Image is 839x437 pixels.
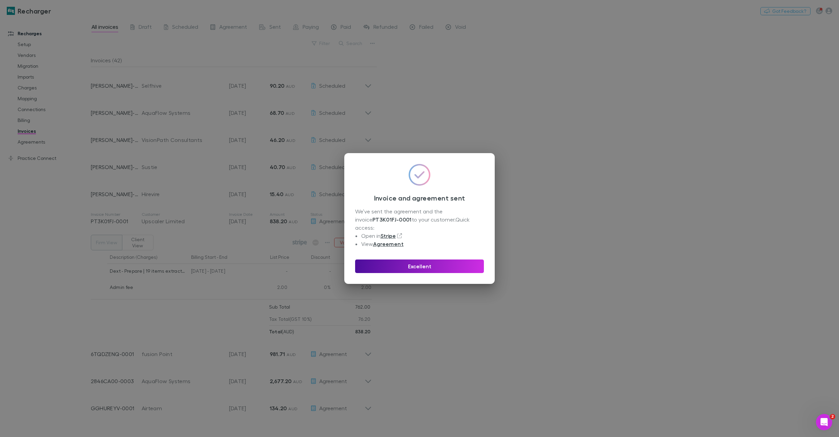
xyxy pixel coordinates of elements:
[361,240,484,248] li: View
[381,232,396,239] a: Stripe
[373,241,404,247] a: Agreement
[355,207,484,248] div: We’ve sent the agreement and the invoice to your customer. Quick access:
[355,259,484,273] button: Excellent
[409,164,430,186] img: svg%3e
[372,216,412,223] strong: PT3K01FJ-0001
[830,414,835,419] span: 2
[361,232,484,240] li: Open in
[816,414,832,430] iframe: Intercom live chat
[355,194,484,202] h3: Invoice and agreement sent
